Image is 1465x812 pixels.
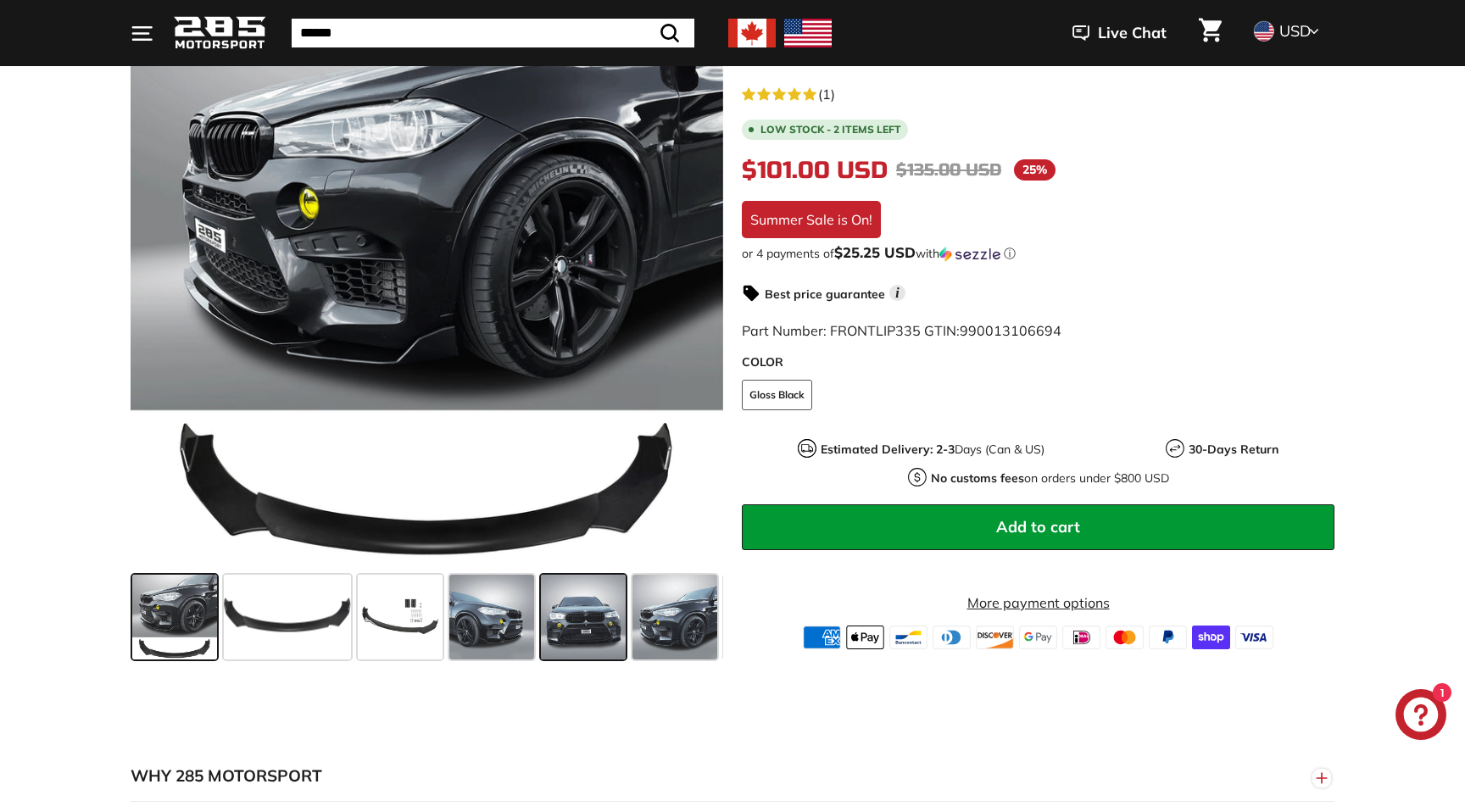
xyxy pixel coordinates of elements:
div: Summer Sale is On! [742,201,881,238]
img: apple_pay [846,626,884,649]
strong: Estimated Delivery: 2-3 [821,442,955,457]
img: american_express [803,626,841,649]
inbox-online-store-chat: Shopify online store chat [1390,689,1451,744]
div: or 4 payments of$25.25 USDwithSezzle Click to learn more about Sezzle [742,245,1334,262]
span: $135.00 USD [896,159,1001,181]
h1: Front Lip Splitter - [DATE]-[DATE] BMW X5 F15 & X5 M F85 [742,17,1334,70]
img: Sezzle [939,247,1000,262]
img: bancontact [889,626,927,649]
img: paypal [1149,626,1187,649]
span: i [889,285,905,301]
span: Part Number: FRONTLIP335 GTIN: [742,322,1061,339]
img: Logo_285_Motorsport_areodynamics_components [173,14,266,53]
img: diners_club [933,626,971,649]
button: Live Chat [1050,12,1189,54]
img: shopify_pay [1192,626,1230,649]
span: Live Chat [1098,22,1167,44]
button: Add to cart [742,504,1334,550]
img: ideal [1062,626,1100,649]
span: (1) [818,84,835,104]
strong: Best price guarantee [765,286,885,302]
strong: 30-Days Return [1189,442,1278,457]
span: $25.25 USD [834,243,916,261]
img: visa [1235,626,1273,649]
span: 990013106694 [960,322,1061,339]
label: COLOR [742,353,1334,371]
input: Search [292,19,694,47]
a: Cart [1189,4,1232,62]
span: 25% [1014,159,1056,181]
img: discover [976,626,1014,649]
p: Days (Can & US) [821,441,1044,459]
img: google_pay [1019,626,1057,649]
button: WHY 285 MOTORSPORT [131,751,1334,802]
img: master [1106,626,1144,649]
div: or 4 payments of with [742,245,1334,262]
span: $101.00 USD [742,156,888,185]
span: Add to cart [996,517,1080,537]
span: Low stock - 2 items left [760,125,901,135]
span: USD [1279,21,1311,41]
a: 5.0 rating (1 votes) [742,82,1334,104]
p: on orders under $800 USD [931,470,1169,487]
a: More payment options [742,592,1334,613]
strong: No customs fees [931,470,1024,486]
